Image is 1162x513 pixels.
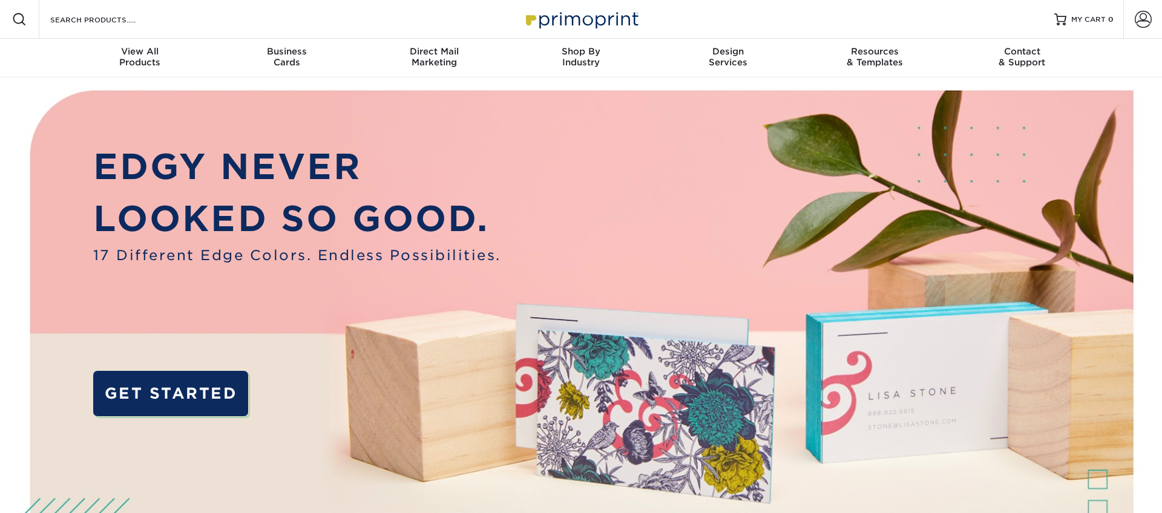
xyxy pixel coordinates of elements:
[654,46,801,68] div: Services
[361,39,508,77] a: Direct MailMarketing
[654,46,801,57] span: Design
[948,39,1095,77] a: Contact& Support
[93,371,249,417] a: GET STARTED
[801,46,948,57] span: Resources
[361,46,508,57] span: Direct Mail
[1071,15,1106,25] span: MY CART
[93,141,501,193] p: EDGY NEVER
[67,39,214,77] a: View AllProducts
[508,46,655,68] div: Industry
[93,245,501,266] span: 17 Different Edge Colors. Endless Possibilities.
[214,46,361,57] span: Business
[361,46,508,68] div: Marketing
[67,46,214,57] span: View All
[654,39,801,77] a: DesignServices
[67,46,214,68] div: Products
[508,39,655,77] a: Shop ByIndustry
[1108,15,1114,24] span: 0
[948,46,1095,57] span: Contact
[801,46,948,68] div: & Templates
[801,39,948,77] a: Resources& Templates
[214,46,361,68] div: Cards
[948,46,1095,68] div: & Support
[520,6,642,32] img: Primoprint
[49,12,167,27] input: SEARCH PRODUCTS.....
[93,193,501,245] p: LOOKED SO GOOD.
[508,46,655,57] span: Shop By
[214,39,361,77] a: BusinessCards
